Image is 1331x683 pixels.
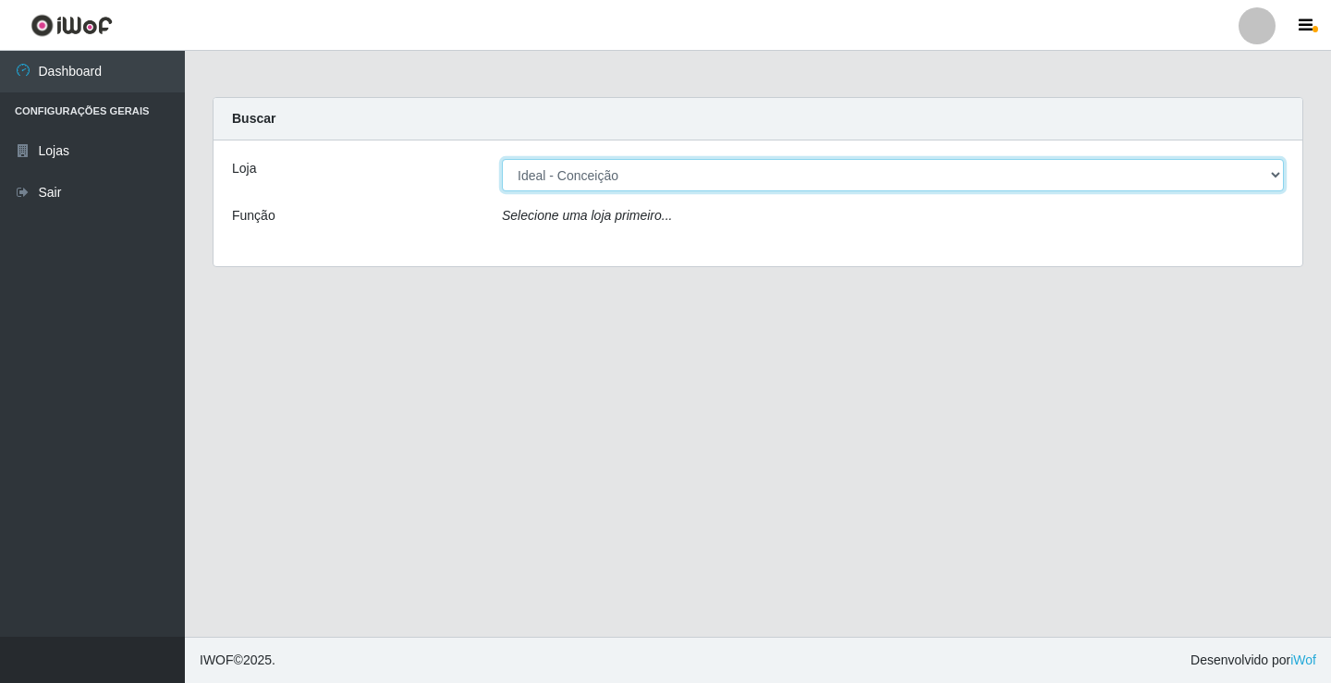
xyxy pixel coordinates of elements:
[1290,653,1316,667] a: iWof
[200,653,234,667] span: IWOF
[31,14,113,37] img: CoreUI Logo
[232,111,275,126] strong: Buscar
[200,651,275,670] span: © 2025 .
[502,208,672,223] i: Selecione uma loja primeiro...
[232,159,256,178] label: Loja
[1191,651,1316,670] span: Desenvolvido por
[232,206,275,226] label: Função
